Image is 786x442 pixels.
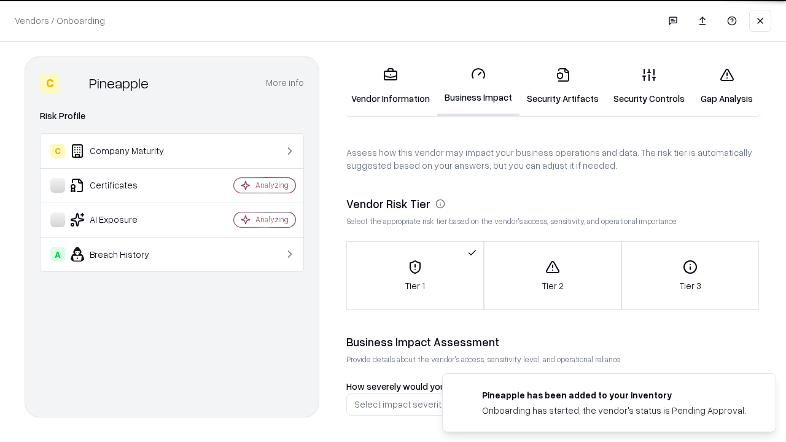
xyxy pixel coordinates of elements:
p: Tier 1 [405,279,425,292]
img: Pineapple [64,73,84,93]
div: Analyzing [255,180,289,190]
div: Pineapple [89,73,149,93]
p: Provide details about the vendor's access, sensitivity level, and operational reliance [346,354,759,365]
a: Security Artifacts [519,58,606,115]
img: pineappleenergy.com [457,389,472,403]
div: C [40,73,60,93]
p: Tier 3 [680,279,701,292]
div: Onboarding has started, the vendor's status is Pending Approval. [482,404,746,417]
label: How severely would your business be impacted if this vendor became unavailable? [346,381,683,392]
button: Select impact severity... [346,394,759,416]
div: Vendor Risk Tier [346,196,759,211]
div: A [50,247,65,262]
div: Company Maturity [50,144,197,158]
div: AI Exposure [50,212,197,227]
p: Select the appropriate risk tier based on the vendor's access, sensitivity, and operational impor... [346,216,759,227]
p: Assess how this vendor may impact your business operations and data. The risk tier is automatical... [346,146,759,172]
a: Security Controls [606,58,692,115]
p: Vendors / Onboarding [15,14,105,27]
div: Certificates [50,178,197,193]
a: Vendor Information [344,58,437,115]
a: Business Impact [437,56,519,116]
div: Breach History [50,247,197,262]
button: More info [266,72,304,94]
div: Select impact severity... [354,398,451,411]
a: Gap Analysis [692,58,761,115]
div: C [50,144,65,158]
div: Analyzing [255,214,289,225]
div: Business Impact Assessment [346,335,759,349]
p: Tier 2 [542,279,564,292]
div: Risk Profile [40,109,304,123]
div: Pineapple has been added to your inventory [482,389,746,401]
